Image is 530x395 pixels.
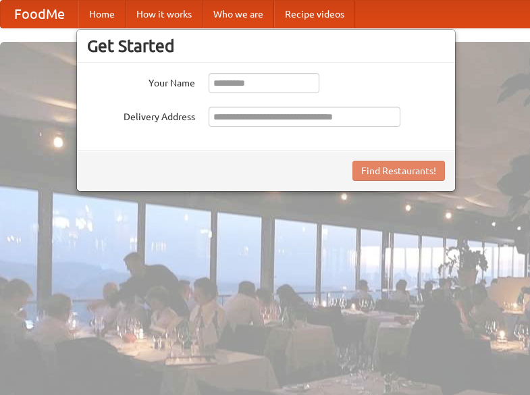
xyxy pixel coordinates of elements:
[87,73,195,90] label: Your Name
[126,1,203,28] a: How it works
[352,161,445,181] button: Find Restaurants!
[1,1,78,28] a: FoodMe
[274,1,355,28] a: Recipe videos
[87,36,445,56] h3: Get Started
[203,1,274,28] a: Who we are
[78,1,126,28] a: Home
[87,107,195,124] label: Delivery Address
